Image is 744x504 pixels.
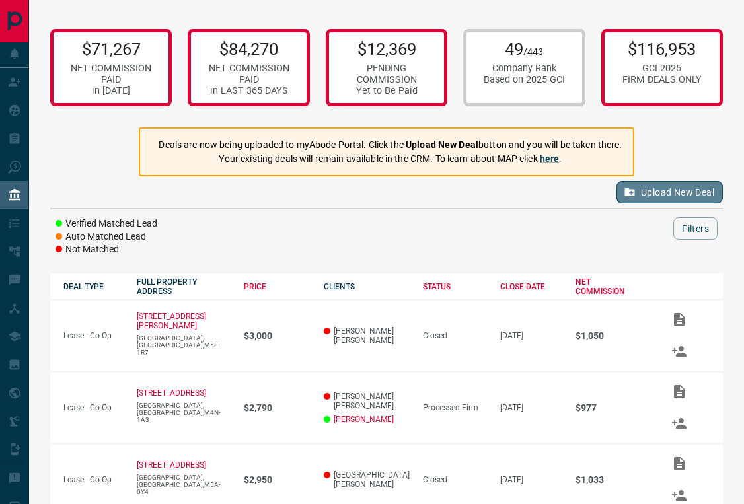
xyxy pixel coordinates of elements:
[663,386,695,396] span: Add / View Documents
[56,243,157,256] li: Not Matched
[137,388,206,398] a: [STREET_ADDRESS]
[63,331,124,340] p: Lease - Co-Op
[336,63,437,85] div: PENDING COMMISSION
[423,331,487,340] div: Closed
[423,403,487,412] div: Processed Firm
[540,153,560,164] a: here
[159,138,622,152] p: Deals are now being uploaded to myAbode Portal. Click the button and you will be taken there.
[663,458,695,468] span: Add / View Documents
[406,139,478,150] strong: Upload New Deal
[137,312,206,330] a: [STREET_ADDRESS][PERSON_NAME]
[484,63,565,74] div: Company Rank
[324,392,410,410] p: [PERSON_NAME] [PERSON_NAME]
[622,74,702,85] div: FIRM DEALS ONLY
[663,490,695,499] span: Match Clients
[244,402,311,413] p: $2,790
[576,277,650,296] div: NET COMMISSION
[324,470,410,489] p: [GEOGRAPHIC_DATA][PERSON_NAME]
[60,85,162,96] div: in [DATE]
[500,282,562,291] div: CLOSE DATE
[198,39,299,59] p: $84,270
[523,46,543,57] span: /443
[500,331,562,340] p: [DATE]
[244,330,311,341] p: $3,000
[244,474,311,485] p: $2,950
[663,346,695,355] span: Match Clients
[484,74,565,85] div: Based on 2025 GCI
[423,282,487,291] div: STATUS
[198,63,299,85] div: NET COMMISSION PAID
[60,63,162,85] div: NET COMMISSION PAID
[244,282,311,291] div: PRICE
[673,217,718,240] button: Filters
[63,282,124,291] div: DEAL TYPE
[60,39,162,59] p: $71,267
[622,63,702,74] div: GCI 2025
[56,231,157,244] li: Auto Matched Lead
[663,418,695,427] span: Match Clients
[137,277,231,296] div: FULL PROPERTY ADDRESS
[622,39,702,59] p: $116,953
[324,326,410,345] p: [PERSON_NAME] [PERSON_NAME]
[616,181,723,203] a: Upload New Deal
[63,403,124,412] p: Lease - Co-Op
[576,474,650,485] p: $1,033
[198,85,299,96] div: in LAST 365 DAYS
[500,403,562,412] p: [DATE]
[663,314,695,324] span: Add / View Documents
[137,460,206,470] a: [STREET_ADDRESS]
[336,85,437,96] div: Yet to Be Paid
[159,152,622,166] p: Your existing deals will remain available in the CRM. To learn about MAP click .
[576,330,650,341] p: $1,050
[137,402,231,423] p: [GEOGRAPHIC_DATA],[GEOGRAPHIC_DATA],M4N-1A3
[576,402,650,413] p: $977
[334,415,394,424] a: [PERSON_NAME]
[500,475,562,484] p: [DATE]
[324,282,410,291] div: CLIENTS
[137,334,231,356] p: [GEOGRAPHIC_DATA],[GEOGRAPHIC_DATA],M5E-1R7
[56,217,157,231] li: Verified Matched Lead
[137,474,231,495] p: [GEOGRAPHIC_DATA],[GEOGRAPHIC_DATA],M5A-0Y4
[63,475,124,484] p: Lease - Co-Op
[484,39,565,59] p: 49
[423,475,487,484] div: Closed
[336,39,437,59] p: $12,369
